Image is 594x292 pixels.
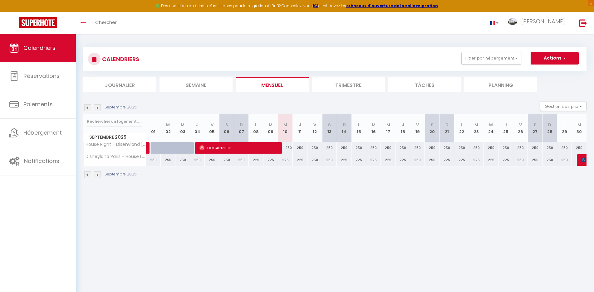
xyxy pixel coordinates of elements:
[283,122,287,128] abbr: M
[199,142,278,154] span: Loic Cartailler
[431,122,434,128] abbr: S
[498,142,513,154] div: 250
[263,154,278,166] div: 225
[395,114,410,142] th: 18
[528,114,542,142] th: 27
[278,154,293,166] div: 225
[234,114,249,142] th: 07
[322,142,337,154] div: 250
[498,114,513,142] th: 25
[410,154,425,166] div: 250
[312,77,385,92] li: Trimestre
[322,154,337,166] div: 250
[87,116,142,127] input: Rechercher un logement...
[23,100,53,108] span: Paiements
[307,142,322,154] div: 250
[542,154,557,166] div: 250
[531,52,579,65] button: Actions
[146,154,161,166] div: 280
[474,122,478,128] abbr: M
[563,122,565,128] abbr: L
[95,19,117,26] span: Chercher
[513,154,528,166] div: 250
[521,17,565,25] span: [PERSON_NAME]
[146,114,161,142] th: 01
[528,142,542,154] div: 250
[542,142,557,154] div: 250
[542,114,557,142] th: 28
[196,122,199,128] abbr: J
[263,114,278,142] th: 09
[105,104,137,110] p: Septembre 2025
[175,114,190,142] th: 03
[299,122,301,128] abbr: J
[508,18,517,25] img: ...
[469,154,484,166] div: 225
[307,114,322,142] th: 12
[534,122,537,128] abbr: S
[366,114,381,142] th: 16
[395,154,410,166] div: 225
[425,154,439,166] div: 250
[416,122,419,128] abbr: V
[572,114,587,142] th: 30
[161,154,175,166] div: 250
[557,114,572,142] th: 29
[152,122,154,128] abbr: L
[278,114,293,142] th: 10
[23,129,62,136] span: Hébergement
[346,3,438,8] strong: créneaux d'ouverture de la salle migration
[464,77,537,92] li: Planning
[101,52,139,66] h3: CALENDRIERS
[205,154,219,166] div: 250
[439,154,454,166] div: 225
[351,114,366,142] th: 15
[293,142,307,154] div: 250
[181,122,184,128] abbr: M
[337,114,351,142] th: 14
[105,171,137,177] p: Septembre 2025
[175,154,190,166] div: 250
[190,114,205,142] th: 04
[513,142,528,154] div: 250
[219,154,234,166] div: 250
[351,154,366,166] div: 225
[255,122,257,128] abbr: L
[572,142,587,154] div: 250
[307,154,322,166] div: 250
[166,122,170,128] abbr: M
[23,72,60,80] span: Réservations
[84,133,146,142] span: Septembre 2025
[395,142,410,154] div: 250
[249,154,263,166] div: 225
[461,122,463,128] abbr: L
[313,3,318,8] a: ICI
[160,77,233,92] li: Semaine
[205,114,219,142] th: 05
[278,142,293,154] div: 250
[219,114,234,142] th: 06
[425,142,439,154] div: 250
[381,114,395,142] th: 17
[269,122,272,128] abbr: M
[577,122,581,128] abbr: M
[388,77,461,92] li: Tâches
[484,142,498,154] div: 250
[313,122,316,128] abbr: V
[454,142,469,154] div: 250
[540,102,587,111] button: Gestion des prix
[484,154,498,166] div: 225
[410,142,425,154] div: 250
[19,17,57,28] img: Super Booking
[381,154,395,166] div: 225
[410,114,425,142] th: 19
[469,114,484,142] th: 23
[249,114,263,142] th: 08
[386,122,390,128] abbr: M
[358,122,360,128] abbr: L
[234,154,249,166] div: 250
[439,142,454,154] div: 250
[293,114,307,142] th: 11
[548,122,551,128] abbr: D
